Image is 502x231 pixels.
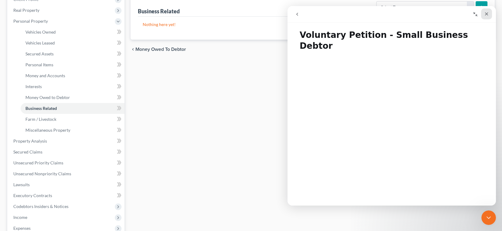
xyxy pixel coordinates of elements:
a: Lawsuits [8,179,125,190]
iframe: Intercom live chat [481,210,496,225]
a: Unsecured Priority Claims [8,157,125,168]
span: Vehicles Leased [25,40,55,45]
a: Business Related [21,103,125,114]
a: Money Owed to Debtor [21,92,125,103]
span: Unsecured Nonpriority Claims [13,171,71,176]
a: Unsecured Nonpriority Claims [8,168,125,179]
p: Nothing here yet! [143,21,483,28]
a: Money and Accounts [21,70,125,81]
span: Executory Contracts [13,193,52,198]
button: chevron_left Money Owed to Debtor [131,47,186,52]
a: Vehicles Leased [21,38,125,48]
span: Income [13,215,27,220]
span: Business Related [25,106,57,111]
span: Money and Accounts [25,73,65,78]
a: Farm / Livestock [21,114,125,125]
span: Money Owed to Debtor [135,47,186,52]
i: chevron_left [131,47,135,52]
a: Secured Claims [8,147,125,157]
span: Personal Items [25,62,53,67]
a: Interests [21,81,125,92]
span: Lawsuits [13,182,30,187]
a: Miscellaneous Property [21,125,125,136]
span: Codebtors Insiders & Notices [13,204,68,209]
a: Personal Items [21,59,125,70]
span: Secured Assets [25,51,54,56]
iframe: Intercom live chat [288,6,496,206]
div: Business Related [138,8,180,15]
span: Interests [25,84,42,89]
span: Real Property [13,8,39,13]
a: Executory Contracts [8,190,125,201]
a: Secured Assets [21,48,125,59]
span: Expenses [13,226,31,231]
span: Miscellaneous Property [25,127,70,133]
span: Personal Property [13,18,48,24]
span: Farm / Livestock [25,117,56,122]
span: Vehicles Owned [25,29,56,35]
span: Secured Claims [13,149,42,154]
a: Vehicles Owned [21,27,125,38]
span: Property Analysis [13,138,47,144]
span: Unsecured Priority Claims [13,160,63,165]
span: Money Owed to Debtor [25,95,70,100]
a: Property Analysis [8,136,125,147]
